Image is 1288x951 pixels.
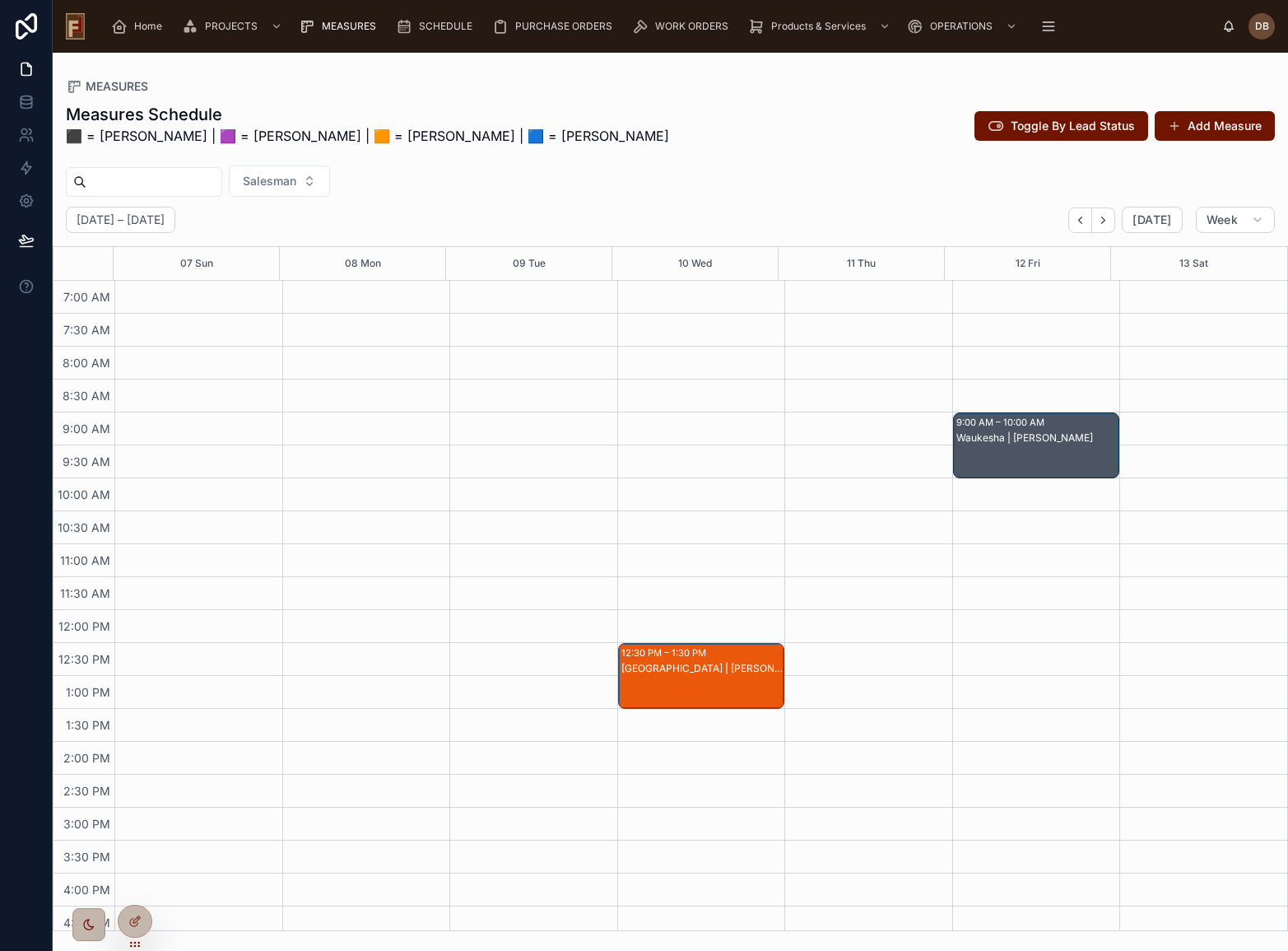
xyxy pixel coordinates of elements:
span: 1:30 PM [62,718,114,732]
button: Week [1196,207,1275,233]
a: PURCHASE ORDERS [487,12,624,41]
span: SCHEDULE [419,20,472,33]
span: Salesman [243,173,296,189]
div: 9:00 AM – 10:00 AMWaukesha | [PERSON_NAME] [954,413,1119,478]
span: 1:00 PM [62,685,114,699]
span: 12:00 PM [54,619,114,633]
span: 9:30 AM [58,455,114,469]
span: 4:30 PM [59,916,114,930]
a: PROJECTS [177,12,291,41]
div: 12:30 PM – 1:30 PM [621,645,710,661]
span: 12:30 PM [54,652,114,666]
h1: Measures Schedule [66,103,669,126]
span: 2:30 PM [59,784,114,798]
span: 10:30 AM [53,520,114,534]
img: App logo [66,13,85,40]
button: [DATE] [1122,207,1182,233]
a: WORK ORDERS [627,12,740,41]
span: 7:30 AM [59,323,114,337]
h2: [DATE] – [DATE] [77,212,165,228]
span: 7:00 AM [59,290,114,304]
span: PROJECTS [205,20,258,33]
span: OPERATIONS [930,20,993,33]
span: WORK ORDERS [655,20,728,33]
span: DB [1255,20,1269,33]
div: [GEOGRAPHIC_DATA] | [PERSON_NAME] [621,662,783,675]
span: 3:00 PM [59,817,114,831]
button: 12 Fri [1016,247,1040,280]
span: 8:00 AM [58,356,114,370]
a: Products & Services [743,12,899,41]
a: Home [106,12,174,41]
span: MEASURES [322,20,376,33]
span: 11:30 AM [56,586,114,600]
button: 10 Wed [678,247,712,280]
button: Toggle By Lead Status [974,111,1148,141]
span: Products & Services [771,20,866,33]
span: MEASURES [86,78,148,95]
div: 9:00 AM – 10:00 AM [956,414,1049,431]
button: 11 Thu [847,247,876,280]
span: 4:00 PM [59,883,114,897]
button: Next [1092,207,1115,233]
span: 3:30 PM [59,850,114,864]
div: Waukesha | [PERSON_NAME] [956,431,1118,445]
span: Toggle By Lead Status [1011,118,1135,134]
a: OPERATIONS [902,12,1025,41]
span: 9:00 AM [58,422,114,436]
span: 10:00 AM [53,487,114,501]
button: Select Button [229,165,330,197]
a: SCHEDULE [391,12,484,41]
button: Add Measure [1155,111,1275,141]
button: 08 Mon [345,247,381,280]
a: MEASURES [294,12,388,41]
span: 11:00 AM [56,553,114,567]
span: 8:30 AM [58,389,114,403]
div: 12:30 PM – 1:30 PM[GEOGRAPHIC_DATA] | [PERSON_NAME] [619,644,784,708]
button: 13 Sat [1179,247,1208,280]
span: [DATE] [1132,212,1171,227]
div: scrollable content [98,8,1222,44]
span: Home [134,20,162,33]
button: Back [1068,207,1092,233]
a: MEASURES [66,78,148,95]
span: PURCHASE ORDERS [515,20,612,33]
p: ⬛ = [PERSON_NAME] | 🟪 = [PERSON_NAME] | 🟧 = [PERSON_NAME] | 🟦 = [PERSON_NAME] [66,126,669,146]
button: 09 Tue [513,247,546,280]
span: 2:00 PM [59,751,114,765]
span: Week [1207,212,1238,227]
button: 07 Sun [180,247,213,280]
